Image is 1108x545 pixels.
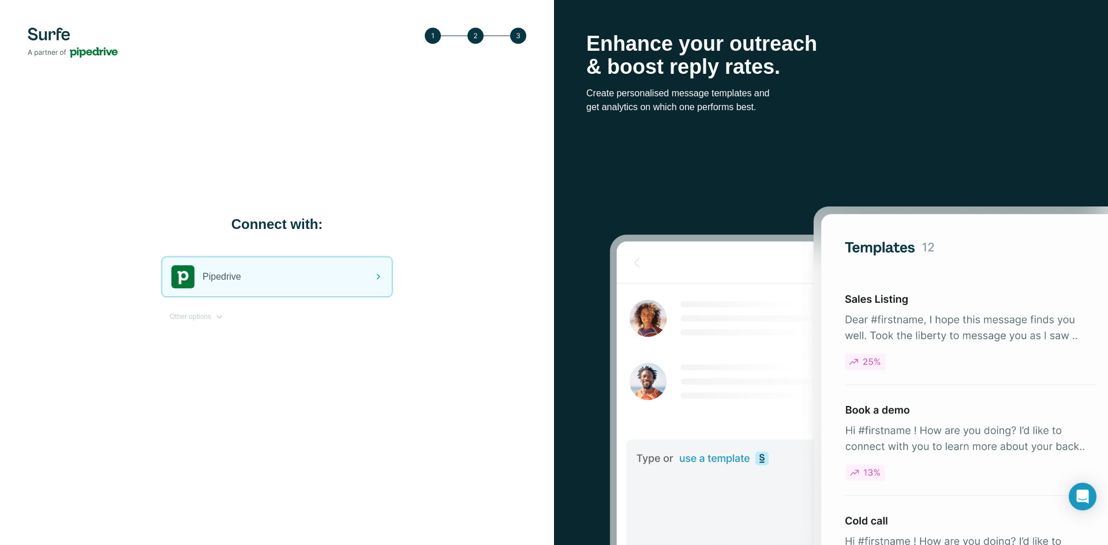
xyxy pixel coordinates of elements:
[586,55,1076,78] p: & boost reply rates.
[162,215,392,234] h1: Connect with:
[425,28,526,44] img: Step 3
[586,87,1076,100] p: Create personalised message templates and
[586,32,1076,55] p: Enhance your outreach
[609,206,1108,545] img: Surfe Stock Photo - Selling good vibes
[170,311,211,322] span: Other options
[171,265,194,288] img: pipedrive's logo
[586,100,1076,114] p: get analytics on which one performs best.
[28,28,118,58] img: Surfe's logo
[203,270,241,284] span: Pipedrive
[1069,483,1096,510] div: Open Intercom Messenger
